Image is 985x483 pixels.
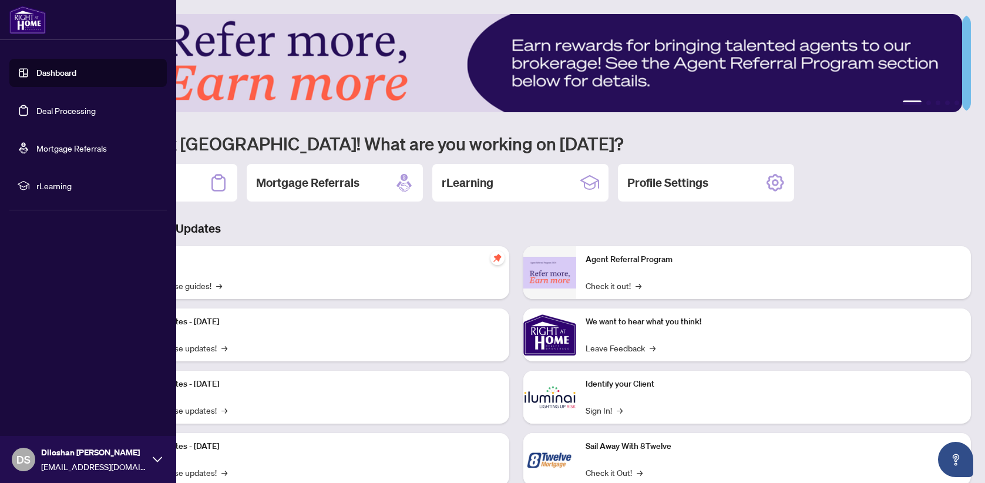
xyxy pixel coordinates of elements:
[36,179,159,192] span: rLearning
[586,253,962,266] p: Agent Referral Program
[586,279,641,292] a: Check it out!→
[945,100,950,105] button: 4
[36,143,107,153] a: Mortgage Referrals
[523,371,576,424] img: Identify your Client
[41,460,147,473] span: [EMAIL_ADDRESS][DOMAIN_NAME]
[650,341,655,354] span: →
[221,404,227,417] span: →
[954,100,959,105] button: 5
[617,404,623,417] span: →
[36,68,76,78] a: Dashboard
[61,220,971,237] h3: Brokerage & Industry Updates
[523,308,576,361] img: We want to hear what you think!
[221,341,227,354] span: →
[41,446,147,459] span: Diloshan [PERSON_NAME]
[256,175,359,191] h2: Mortgage Referrals
[490,251,505,265] span: pushpin
[123,316,500,328] p: Platform Updates - [DATE]
[586,440,962,453] p: Sail Away With 8Twelve
[221,466,227,479] span: →
[926,100,931,105] button: 2
[903,100,922,105] button: 1
[586,466,643,479] a: Check it Out!→
[9,6,46,34] img: logo
[936,100,940,105] button: 3
[586,378,962,391] p: Identify your Client
[61,132,971,155] h1: Welcome back [GEOGRAPHIC_DATA]! What are you working on [DATE]?
[123,253,500,266] p: Self-Help
[123,440,500,453] p: Platform Updates - [DATE]
[627,175,708,191] h2: Profile Settings
[216,279,222,292] span: →
[36,105,96,116] a: Deal Processing
[442,175,493,191] h2: rLearning
[586,404,623,417] a: Sign In!→
[586,316,962,328] p: We want to hear what you think!
[586,341,655,354] a: Leave Feedback→
[123,378,500,391] p: Platform Updates - [DATE]
[637,466,643,479] span: →
[636,279,641,292] span: →
[16,451,31,468] span: DS
[938,442,973,477] button: Open asap
[523,257,576,289] img: Agent Referral Program
[61,14,962,112] img: Slide 0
